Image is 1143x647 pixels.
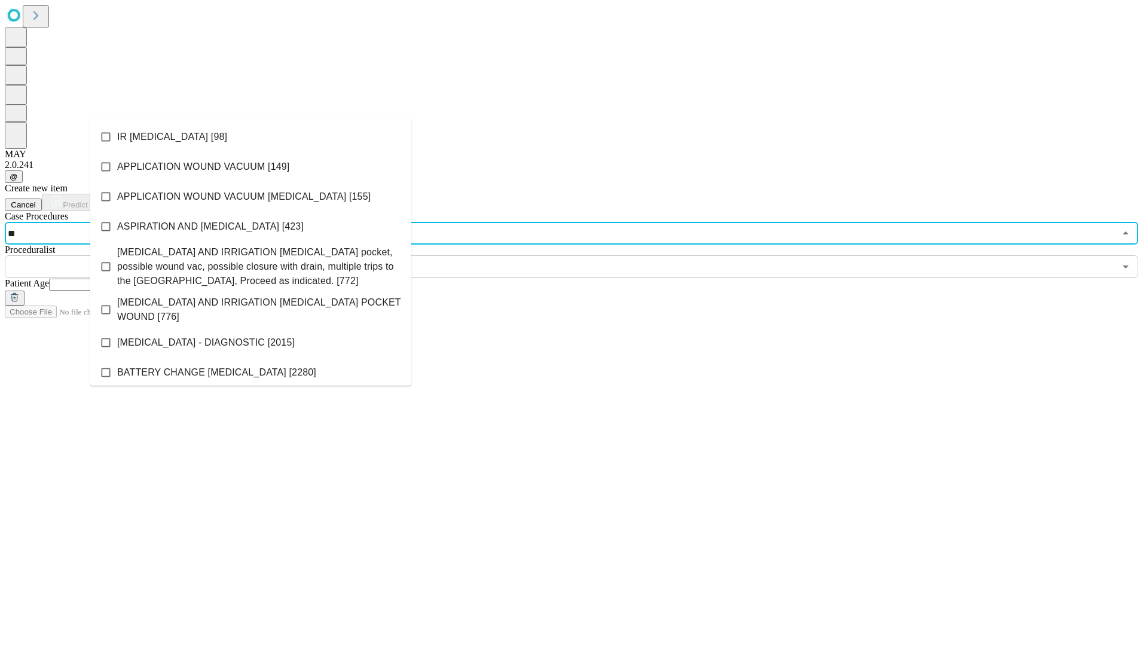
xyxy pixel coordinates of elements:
[42,194,97,211] button: Predict
[5,211,68,221] span: Scheduled Procedure
[10,172,18,181] span: @
[5,199,42,211] button: Cancel
[5,278,49,288] span: Patient Age
[5,160,1138,170] div: 2.0.241
[5,245,55,255] span: Proceduralist
[5,170,23,183] button: @
[1117,258,1134,275] button: Open
[117,160,289,174] span: APPLICATION WOUND VACUUM [149]
[11,200,36,209] span: Cancel
[5,149,1138,160] div: MAY
[117,335,295,350] span: [MEDICAL_DATA] - DIAGNOSTIC [2015]
[117,219,304,234] span: ASPIRATION AND [MEDICAL_DATA] [423]
[117,245,402,288] span: [MEDICAL_DATA] AND IRRIGATION [MEDICAL_DATA] pocket, possible wound vac, possible closure with dr...
[1117,225,1134,242] button: Close
[117,130,227,144] span: IR [MEDICAL_DATA] [98]
[117,190,371,204] span: APPLICATION WOUND VACUUM [MEDICAL_DATA] [155]
[117,365,316,380] span: BATTERY CHANGE [MEDICAL_DATA] [2280]
[5,183,68,193] span: Create new item
[117,295,402,324] span: [MEDICAL_DATA] AND IRRIGATION [MEDICAL_DATA] POCKET WOUND [776]
[63,200,87,209] span: Predict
